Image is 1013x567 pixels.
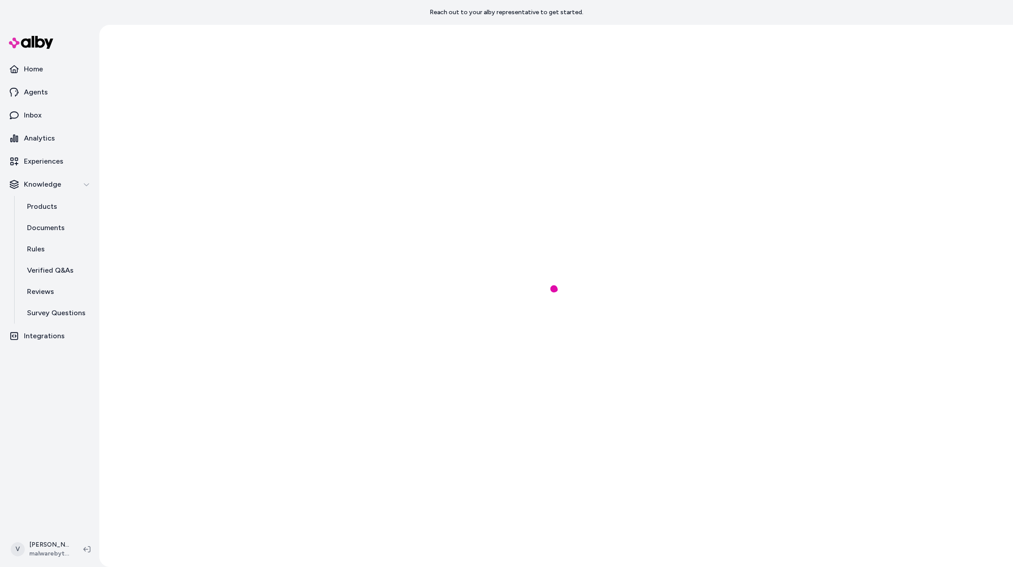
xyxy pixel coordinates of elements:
span: malwarebytes [29,549,69,558]
p: Analytics [24,133,55,144]
p: [PERSON_NAME] [29,540,69,549]
p: Knowledge [24,179,61,190]
p: Home [24,64,43,74]
span: V [11,542,25,556]
p: Inbox [24,110,42,121]
a: Products [18,196,96,217]
a: Agents [4,82,96,103]
a: Rules [18,239,96,260]
button: V[PERSON_NAME]malwarebytes [5,535,76,563]
p: Integrations [24,331,65,341]
p: Rules [27,244,45,254]
a: Survey Questions [18,302,96,324]
a: Home [4,59,96,80]
button: Knowledge [4,174,96,195]
p: Reviews [27,286,54,297]
a: Analytics [4,128,96,149]
a: Verified Q&As [18,260,96,281]
a: Reviews [18,281,96,302]
a: Inbox [4,105,96,126]
a: Integrations [4,325,96,347]
a: Experiences [4,151,96,172]
p: Survey Questions [27,308,86,318]
a: Documents [18,217,96,239]
p: Products [27,201,57,212]
p: Agents [24,87,48,98]
p: Documents [27,223,65,233]
p: Verified Q&As [27,265,74,276]
img: alby Logo [9,36,53,49]
p: Reach out to your alby representative to get started. [430,8,583,17]
p: Experiences [24,156,63,167]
